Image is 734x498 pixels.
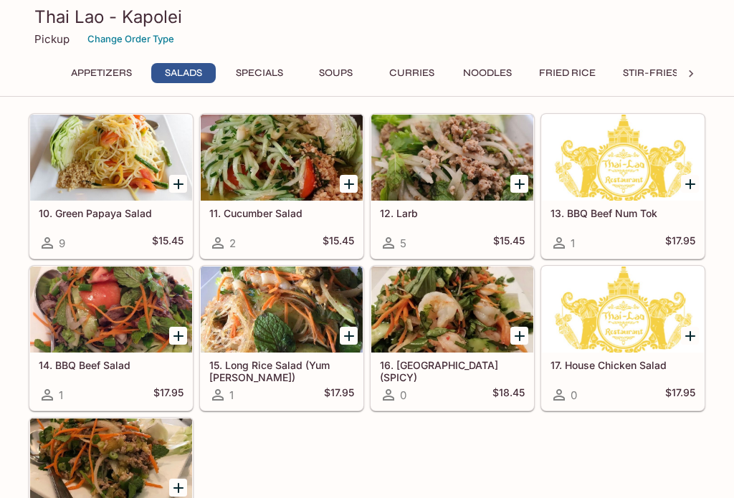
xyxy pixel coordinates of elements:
h5: $15.45 [493,234,525,252]
span: 2 [229,236,236,250]
button: Add 18. Eggplant Salad [169,479,187,497]
h5: 13. BBQ Beef Num Tok [550,207,695,219]
h5: 16. [GEOGRAPHIC_DATA] (SPICY) [380,359,525,383]
button: Fried Rice [531,63,604,83]
div: 12. Larb [371,115,533,201]
button: Change Order Type [81,28,181,50]
h5: 10. Green Papaya Salad [39,207,183,219]
span: 0 [400,388,406,402]
a: 12. Larb5$15.45 [371,114,534,259]
button: Noodles [455,63,520,83]
button: Stir-Fries [615,63,686,83]
h5: $15.45 [152,234,183,252]
a: 15. Long Rice Salad (Yum [PERSON_NAME])1$17.95 [200,266,363,411]
button: Add 12. Larb [510,175,528,193]
h5: $17.95 [153,386,183,403]
a: 11. Cucumber Salad2$15.45 [200,114,363,259]
a: 10. Green Papaya Salad9$15.45 [29,114,193,259]
button: Specials [227,63,292,83]
button: Salads [151,63,216,83]
div: 11. Cucumber Salad [201,115,363,201]
button: Add 13. BBQ Beef Num Tok [681,175,699,193]
h3: Thai Lao - Kapolei [34,6,700,28]
button: Appetizers [63,63,140,83]
a: 13. BBQ Beef Num Tok1$17.95 [541,114,705,259]
div: 10. Green Papaya Salad [30,115,192,201]
a: 17. House Chicken Salad0$17.95 [541,266,705,411]
span: 1 [59,388,63,402]
div: 15. Long Rice Salad (Yum Woon Sen) [201,267,363,353]
button: Add 17. House Chicken Salad [681,327,699,345]
p: Pickup [34,32,70,46]
h5: $17.95 [324,386,354,403]
a: 16. [GEOGRAPHIC_DATA] (SPICY)0$18.45 [371,266,534,411]
h5: 11. Cucumber Salad [209,207,354,219]
span: 5 [400,236,406,250]
div: 17. House Chicken Salad [542,267,704,353]
span: 1 [571,236,575,250]
span: 0 [571,388,577,402]
button: Add 15. Long Rice Salad (Yum Woon Sen) [340,327,358,345]
div: 16. Basil Shrimp Salad (SPICY) [371,267,533,353]
h5: 15. Long Rice Salad (Yum [PERSON_NAME]) [209,359,354,383]
div: 13. BBQ Beef Num Tok [542,115,704,201]
div: 14. BBQ Beef Salad [30,267,192,353]
button: Add 14. BBQ Beef Salad [169,327,187,345]
button: Add 11. Cucumber Salad [340,175,358,193]
span: 9 [59,236,65,250]
button: Add 10. Green Papaya Salad [169,175,187,193]
a: 14. BBQ Beef Salad1$17.95 [29,266,193,411]
h5: $15.45 [323,234,354,252]
button: Soups [303,63,368,83]
h5: $18.45 [492,386,525,403]
span: 1 [229,388,234,402]
button: Add 16. Basil Shrimp Salad (SPICY) [510,327,528,345]
h5: 12. Larb [380,207,525,219]
h5: $17.95 [665,386,695,403]
button: Curries [379,63,444,83]
h5: 17. House Chicken Salad [550,359,695,371]
h5: 14. BBQ Beef Salad [39,359,183,371]
h5: $17.95 [665,234,695,252]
